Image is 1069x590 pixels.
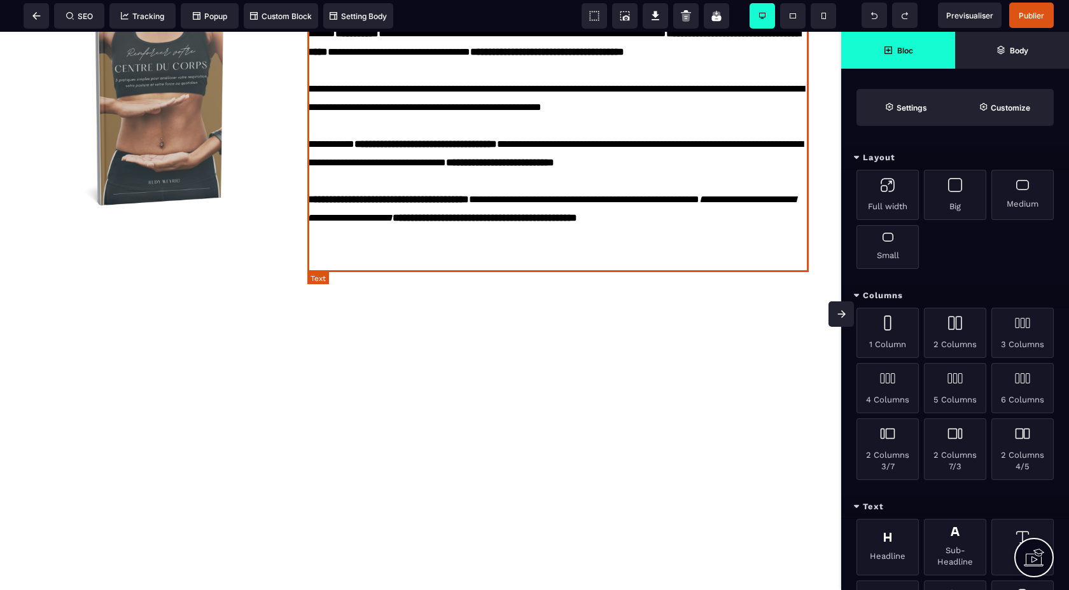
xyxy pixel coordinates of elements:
span: SEO [66,11,93,21]
span: Previsualiser [946,11,993,20]
div: 4 Columns [856,363,919,413]
span: Open Layer Manager [955,32,1069,69]
span: Open Style Manager [955,89,1054,126]
strong: Body [1010,46,1028,55]
span: Custom Block [250,11,312,21]
div: Big [924,170,986,220]
strong: Bloc [897,46,913,55]
div: Full width [856,170,919,220]
div: 2 Columns 4/5 [991,418,1054,480]
div: Small [856,225,919,269]
span: Open Blocks [841,32,955,69]
span: Publier [1019,11,1044,20]
div: 6 Columns [991,363,1054,413]
div: Headline [856,519,919,575]
div: Medium [991,170,1054,220]
div: Text [991,519,1054,575]
span: Settings [856,89,955,126]
div: Layout [841,146,1069,170]
div: 1 Column [856,308,919,358]
div: 3 Columns [991,308,1054,358]
strong: Settings [897,103,927,113]
strong: Customize [991,103,1030,113]
span: Tracking [121,11,164,21]
div: 2 Columns 7/3 [924,418,986,480]
span: View components [582,3,607,29]
div: 5 Columns [924,363,986,413]
span: Screenshot [612,3,638,29]
div: 2 Columns [924,308,986,358]
span: Popup [193,11,227,21]
div: Sub-Headline [924,519,986,575]
div: 2 Columns 3/7 [856,418,919,480]
span: Preview [938,3,1002,28]
div: Text [841,495,1069,519]
span: Setting Body [330,11,387,21]
div: Columns [841,284,1069,308]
